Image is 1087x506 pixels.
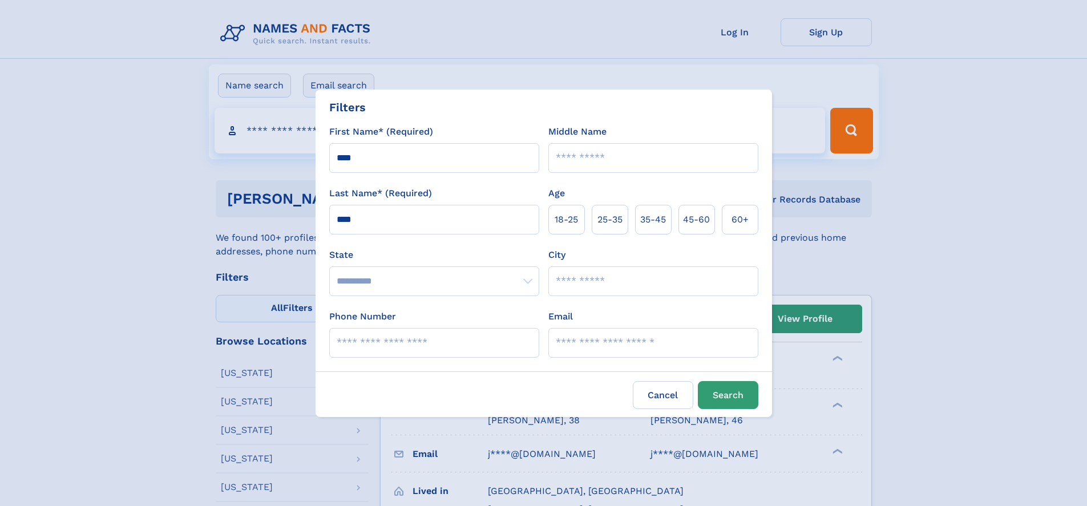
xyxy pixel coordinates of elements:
label: Phone Number [329,310,396,323]
label: State [329,248,539,262]
span: 25‑35 [597,213,623,226]
span: 18‑25 [555,213,578,226]
span: 60+ [732,213,749,226]
label: Middle Name [548,125,607,139]
label: Email [548,310,573,323]
button: Search [698,381,758,409]
div: Filters [329,99,366,116]
span: 45‑60 [683,213,710,226]
span: 35‑45 [640,213,666,226]
label: City [548,248,565,262]
label: First Name* (Required) [329,125,433,139]
label: Age [548,187,565,200]
label: Last Name* (Required) [329,187,432,200]
label: Cancel [633,381,693,409]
